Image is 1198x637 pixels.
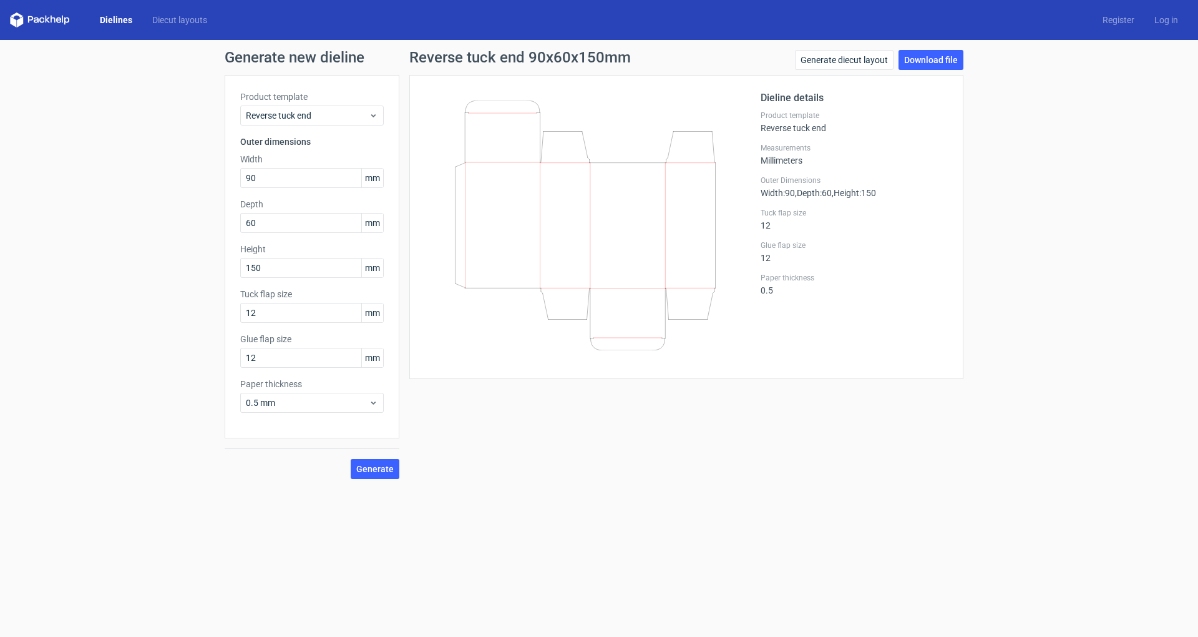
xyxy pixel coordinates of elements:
[356,465,394,473] span: Generate
[240,198,384,210] label: Depth
[761,208,948,230] div: 12
[361,348,383,367] span: mm
[361,169,383,187] span: mm
[761,175,948,185] label: Outer Dimensions
[898,50,963,70] a: Download file
[761,143,948,153] label: Measurements
[409,50,631,65] h1: Reverse tuck end 90x60x150mm
[832,188,876,198] span: , Height : 150
[351,459,399,479] button: Generate
[795,188,832,198] span: , Depth : 60
[761,143,948,165] div: Millimeters
[240,333,384,345] label: Glue flap size
[246,109,369,122] span: Reverse tuck end
[246,397,369,409] span: 0.5 mm
[240,243,384,255] label: Height
[240,91,384,103] label: Product template
[240,153,384,165] label: Width
[761,273,948,283] label: Paper thickness
[90,14,142,26] a: Dielines
[361,304,383,322] span: mm
[761,111,948,121] label: Product template
[361,214,383,232] span: mm
[761,273,948,295] div: 0.5
[240,378,384,390] label: Paper thickness
[225,50,973,65] h1: Generate new dieline
[361,259,383,277] span: mm
[142,14,217,26] a: Diecut layouts
[761,91,948,106] h2: Dieline details
[761,208,948,218] label: Tuck flap size
[761,111,948,133] div: Reverse tuck end
[240,136,384,148] h3: Outer dimensions
[1144,14,1188,26] a: Log in
[761,240,948,263] div: 12
[761,188,795,198] span: Width : 90
[240,288,384,300] label: Tuck flap size
[1093,14,1144,26] a: Register
[795,50,894,70] a: Generate diecut layout
[761,240,948,250] label: Glue flap size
